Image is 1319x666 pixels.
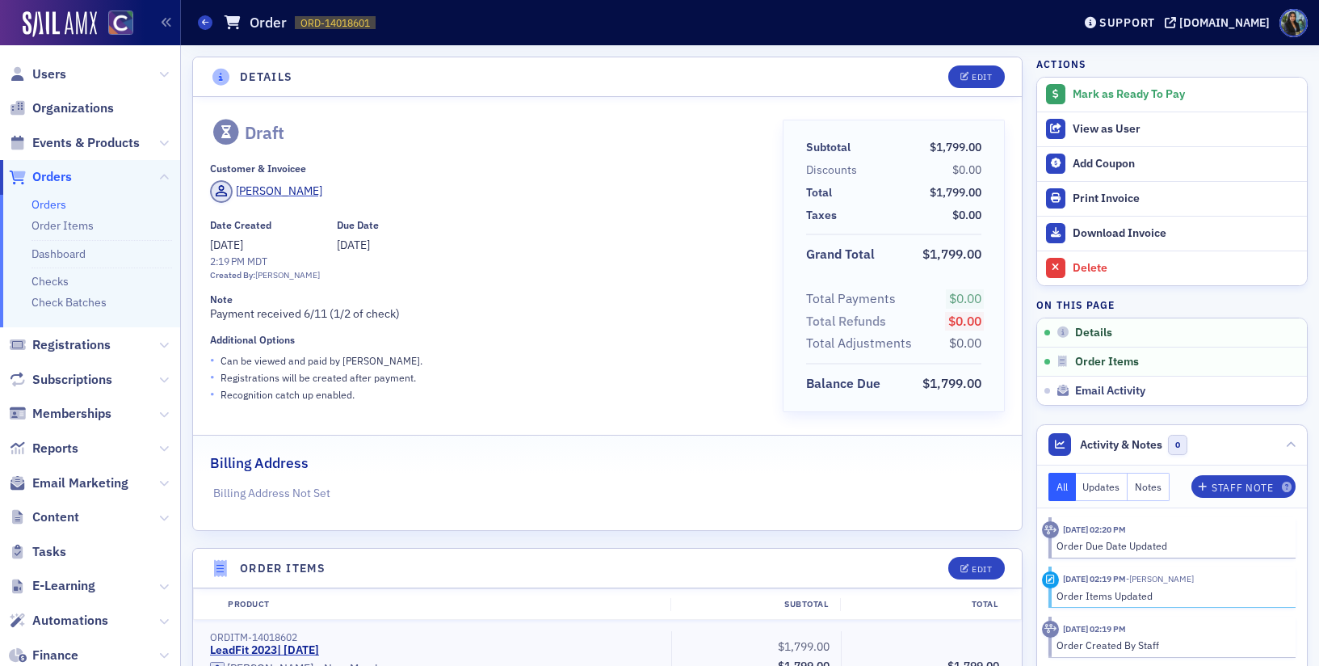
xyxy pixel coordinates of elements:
[1126,573,1194,584] span: Brenda Astorga
[9,577,95,595] a: E-Learning
[1168,435,1188,455] span: 0
[806,162,857,179] div: Discounts
[32,197,66,212] a: Orders
[930,140,981,154] span: $1,799.00
[9,371,112,389] a: Subscriptions
[806,312,892,331] span: Total Refunds
[1042,621,1059,638] div: Activity
[948,313,981,329] span: $0.00
[32,508,79,526] span: Content
[32,647,78,664] span: Finance
[337,219,379,231] div: Due Date
[952,162,981,177] span: $0.00
[972,565,992,574] div: Edit
[32,543,66,561] span: Tasks
[9,647,78,664] a: Finance
[806,245,880,264] span: Grand Total
[806,207,842,224] span: Taxes
[32,99,114,117] span: Organizations
[948,65,1004,88] button: Edit
[1056,588,1285,603] div: Order Items Updated
[949,290,981,306] span: $0.00
[806,312,886,331] div: Total Refunds
[1042,521,1059,538] div: Activity
[1042,571,1059,588] div: Activity
[250,13,287,32] h1: Order
[1063,573,1126,584] time: 9/5/2025 02:19 PM
[1048,473,1076,501] button: All
[210,631,660,643] div: ORDITM-14018602
[1165,17,1275,28] button: [DOMAIN_NAME]
[840,598,1010,611] div: Total
[210,352,215,369] span: •
[1075,355,1139,369] span: Order Items
[1073,261,1299,276] div: Delete
[806,139,851,156] div: Subtotal
[32,577,95,595] span: E-Learning
[952,208,981,222] span: $0.00
[210,293,233,306] div: Note
[9,474,128,492] a: Email Marketing
[9,336,111,354] a: Registrations
[245,122,284,143] div: Draft
[922,246,981,262] span: $1,799.00
[1056,638,1285,652] div: Order Created By Staff
[806,334,918,353] span: Total Adjustments
[930,185,981,200] span: $1,799.00
[210,369,215,386] span: •
[1063,623,1126,634] time: 9/5/2025 02:19 PM
[922,375,981,391] span: $1,799.00
[97,11,133,38] a: View Homepage
[210,180,322,203] a: [PERSON_NAME]
[1073,192,1299,206] div: Print Invoice
[1191,475,1296,498] button: Staff Note
[1037,78,1307,112] button: Mark as Ready To Pay
[9,612,108,630] a: Automations
[210,162,306,175] div: Customer & Invoicee
[1063,524,1126,535] time: 9/5/2025 02:20 PM
[245,255,267,268] span: MDT
[32,405,111,423] span: Memberships
[806,184,838,201] span: Total
[1056,538,1285,553] div: Order Due Date Updated
[32,65,66,83] span: Users
[32,440,78,457] span: Reports
[806,184,832,201] div: Total
[32,274,69,289] a: Checks
[1037,112,1307,146] button: View as User
[949,335,981,351] span: $0.00
[1073,157,1299,171] div: Add Coupon
[806,207,837,224] div: Taxes
[210,238,243,252] span: [DATE]
[32,336,111,354] span: Registrations
[778,639,830,654] span: $1,799.00
[32,168,72,186] span: Orders
[32,247,86,261] a: Dashboard
[9,405,111,423] a: Memberships
[806,289,896,309] div: Total Payments
[23,11,97,37] a: SailAMX
[32,612,108,630] span: Automations
[221,370,416,385] p: Registrations will be created after payment.
[1037,181,1307,216] a: Print Invoice
[1036,57,1086,71] h4: Actions
[1036,297,1308,312] h4: On this page
[337,238,370,252] span: [DATE]
[32,371,112,389] span: Subscriptions
[32,134,140,152] span: Events & Products
[9,440,78,457] a: Reports
[210,386,215,403] span: •
[1037,146,1307,181] button: Add Coupon
[670,598,840,611] div: Subtotal
[210,269,255,280] span: Created By:
[1073,226,1299,241] div: Download Invoice
[1212,483,1273,492] div: Staff Note
[806,139,856,156] span: Subtotal
[213,485,1002,502] p: Billing Address Not Set
[210,219,271,231] div: Date Created
[1128,473,1170,501] button: Notes
[9,65,66,83] a: Users
[9,99,114,117] a: Organizations
[1080,436,1162,453] span: Activity & Notes
[210,255,245,268] time: 2:19 PM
